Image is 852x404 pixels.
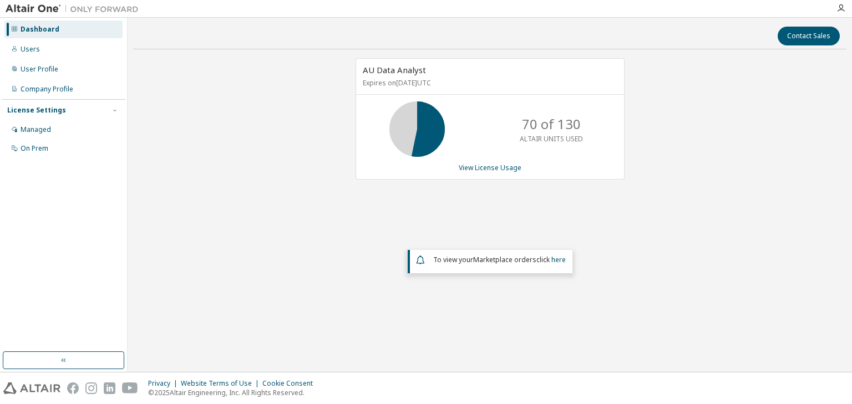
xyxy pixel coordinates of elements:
p: ALTAIR UNITS USED [520,134,583,144]
div: Cookie Consent [262,379,319,388]
a: here [551,255,566,264]
div: Managed [21,125,51,134]
p: Expires on [DATE] UTC [363,78,615,88]
img: altair_logo.svg [3,382,60,394]
img: Altair One [6,3,144,14]
em: Marketplace orders [473,255,536,264]
div: License Settings [7,106,66,115]
div: Website Terms of Use [181,379,262,388]
span: AU Data Analyst [363,64,426,75]
div: Company Profile [21,85,73,94]
div: Dashboard [21,25,59,34]
img: instagram.svg [85,382,97,394]
button: Contact Sales [778,27,840,45]
img: linkedin.svg [104,382,115,394]
a: View License Usage [459,163,521,172]
div: User Profile [21,65,58,74]
p: 70 of 130 [522,115,581,134]
div: Users [21,45,40,54]
img: youtube.svg [122,382,138,394]
div: Privacy [148,379,181,388]
p: © 2025 Altair Engineering, Inc. All Rights Reserved. [148,388,319,397]
span: To view your click [433,255,566,264]
div: On Prem [21,144,48,153]
img: facebook.svg [67,382,79,394]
